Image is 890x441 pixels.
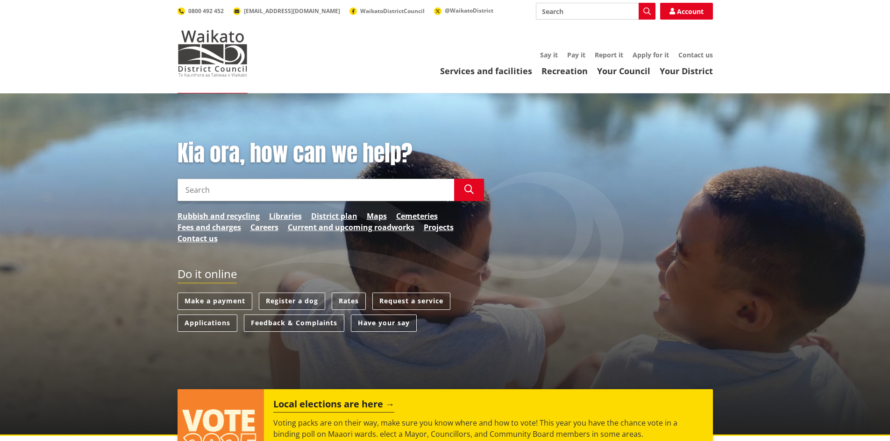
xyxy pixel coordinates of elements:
a: Say it [540,50,558,59]
a: Current and upcoming roadworks [288,222,414,233]
h2: Local elections are here [273,399,394,413]
span: @WaikatoDistrict [445,7,493,14]
a: Rates [332,293,366,310]
a: Feedback & Complaints [244,315,344,332]
a: Careers [250,222,278,233]
a: Request a service [372,293,450,310]
a: Pay it [567,50,585,59]
a: Make a payment [178,293,252,310]
a: WaikatoDistrictCouncil [349,7,425,15]
input: Search input [536,3,655,20]
a: Maps [367,210,387,222]
span: [EMAIL_ADDRESS][DOMAIN_NAME] [244,7,340,15]
img: Waikato District Council - Te Kaunihera aa Takiwaa o Waikato [178,30,248,77]
a: Your District [660,65,713,77]
h1: Kia ora, how can we help? [178,140,484,167]
a: @WaikatoDistrict [434,7,493,14]
a: 0800 492 452 [178,7,224,15]
a: Fees and charges [178,222,241,233]
p: Voting packs are on their way, make sure you know where and how to vote! This year you have the c... [273,417,703,440]
a: Contact us [178,233,218,244]
a: Applications [178,315,237,332]
a: Contact us [678,50,713,59]
a: Have your say [351,315,417,332]
a: Cemeteries [396,210,438,222]
a: Register a dog [259,293,325,310]
a: District plan [311,210,357,222]
a: Report it [595,50,623,59]
a: Recreation [541,65,588,77]
a: Libraries [269,210,302,222]
a: Apply for it [633,50,669,59]
a: Rubbish and recycling [178,210,260,222]
input: Search input [178,179,454,201]
h2: Do it online [178,267,237,284]
span: 0800 492 452 [188,7,224,15]
a: Services and facilities [440,65,532,77]
a: Projects [424,222,454,233]
a: [EMAIL_ADDRESS][DOMAIN_NAME] [233,7,340,15]
span: WaikatoDistrictCouncil [360,7,425,15]
a: Account [660,3,713,20]
a: Your Council [597,65,650,77]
